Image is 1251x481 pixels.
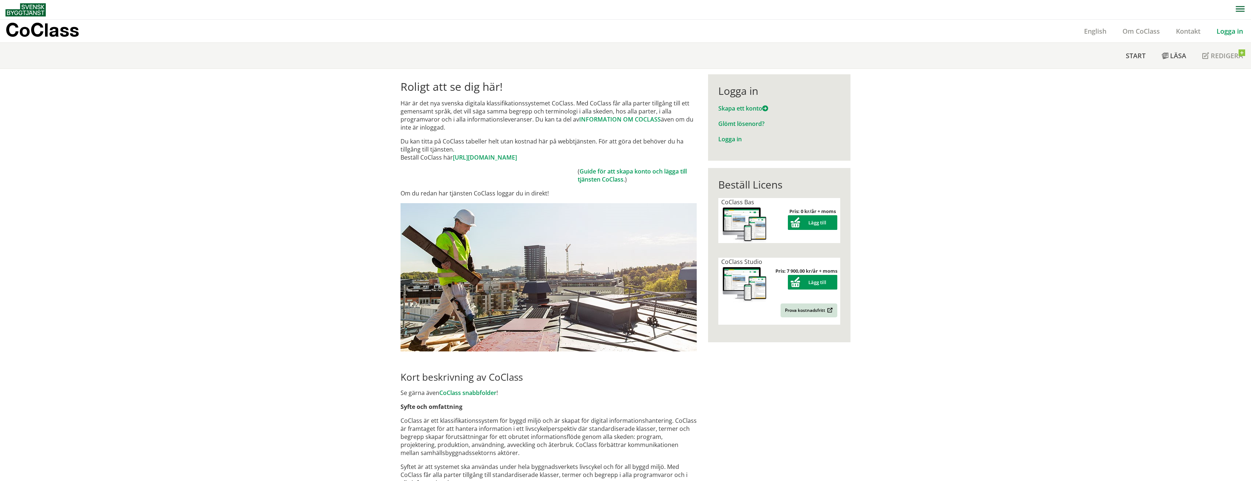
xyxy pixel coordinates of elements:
[1126,51,1146,60] span: Start
[5,20,95,42] a: CoClass
[401,80,697,93] h1: Roligt att se dig här!
[1076,27,1114,36] a: English
[721,206,768,243] img: coclass-license.jpg
[789,208,836,215] strong: Pris: 0 kr/år + moms
[578,167,697,183] td: ( .)
[401,371,697,383] h2: Kort beskrivning av CoClass
[5,26,79,34] p: CoClass
[401,99,697,131] p: Här är det nya svenska digitala klassifikationssystemet CoClass. Med CoClass får alla parter till...
[1170,51,1186,60] span: Läsa
[718,85,840,97] div: Logga in
[788,219,837,226] a: Lägg till
[1114,27,1168,36] a: Om CoClass
[721,266,768,303] img: coclass-license.jpg
[718,135,742,143] a: Logga in
[721,258,762,266] span: CoClass Studio
[781,303,837,317] a: Prova kostnadsfritt
[826,307,833,313] img: Outbound.png
[1118,43,1154,68] a: Start
[578,167,687,183] a: Guide för att skapa konto och lägga till tjänsten CoClass
[401,403,462,411] strong: Syfte och omfattning
[579,115,661,123] a: INFORMATION OM COCLASS
[721,198,754,206] span: CoClass Bas
[401,417,697,457] p: CoClass är ett klassifikationssystem för byggd miljö och är skapat för digital informationshanter...
[718,120,764,128] a: Glömt lösenord?
[788,215,837,230] button: Lägg till
[439,389,496,397] a: CoClass snabbfolder
[401,189,697,197] p: Om du redan har tjänsten CoClass loggar du in direkt!
[453,153,517,161] a: [URL][DOMAIN_NAME]
[1168,27,1209,36] a: Kontakt
[401,389,697,397] p: Se gärna även !
[775,268,837,274] strong: Pris: 7 900,00 kr/år + moms
[401,137,697,161] p: Du kan titta på CoClass tabeller helt utan kostnad här på webbtjänsten. För att göra det behöver ...
[5,3,46,16] img: Svensk Byggtjänst
[788,275,837,290] button: Lägg till
[401,203,697,351] img: login.jpg
[1154,43,1194,68] a: Läsa
[718,178,840,191] div: Beställ Licens
[1209,27,1251,36] a: Logga in
[718,104,768,112] a: Skapa ett konto
[788,279,837,286] a: Lägg till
